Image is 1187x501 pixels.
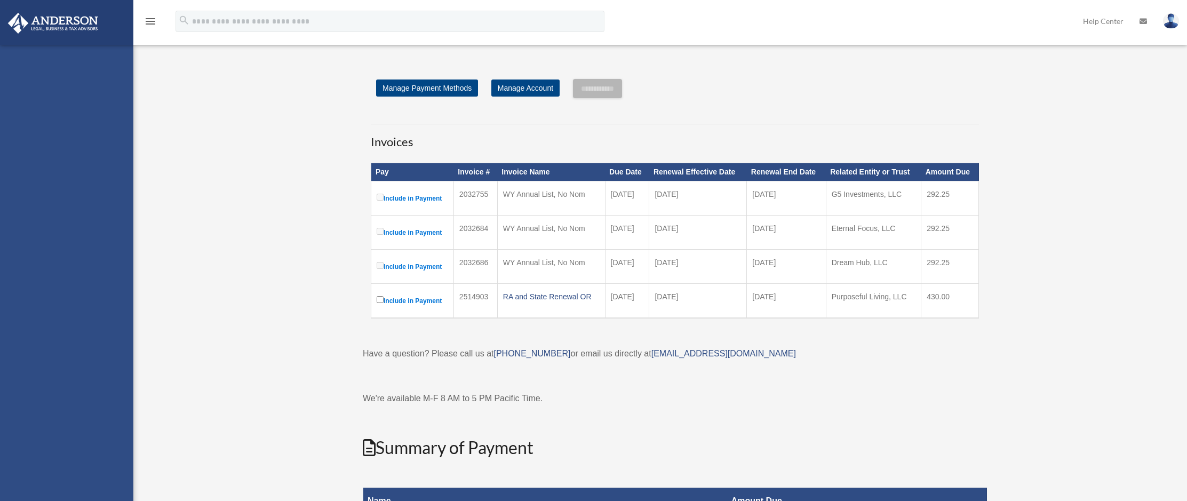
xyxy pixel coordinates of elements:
td: [DATE] [747,250,826,284]
td: 292.25 [921,181,979,216]
label: Include in Payment [377,294,448,307]
img: Anderson Advisors Platinum Portal [5,13,101,34]
th: Amount Due [921,163,979,181]
label: Include in Payment [377,260,448,273]
th: Invoice # [453,163,497,181]
i: menu [144,15,157,28]
td: 2032684 [453,216,497,250]
div: WY Annual List, No Nom [503,187,600,202]
h3: Invoices [371,124,979,150]
div: WY Annual List, No Nom [503,221,600,236]
div: RA and State Renewal OR [503,289,600,304]
th: Related Entity or Trust [826,163,921,181]
th: Renewal End Date [747,163,826,181]
td: 292.25 [921,216,979,250]
th: Invoice Name [497,163,605,181]
a: Manage Payment Methods [376,79,478,97]
th: Renewal Effective Date [649,163,747,181]
a: [PHONE_NUMBER] [493,349,570,358]
td: [DATE] [605,181,649,216]
td: [DATE] [747,181,826,216]
div: WY Annual List, No Nom [503,255,600,270]
img: User Pic [1163,13,1179,29]
td: Eternal Focus, LLC [826,216,921,250]
a: menu [144,19,157,28]
input: Include in Payment [377,228,384,235]
td: 2032686 [453,250,497,284]
td: [DATE] [605,216,649,250]
td: [DATE] [649,181,747,216]
td: 2514903 [453,284,497,319]
p: We're available M-F 8 AM to 5 PM Pacific Time. [363,391,987,406]
i: search [178,14,190,26]
td: 292.25 [921,250,979,284]
input: Include in Payment [377,296,384,303]
th: Due Date [605,163,649,181]
td: G5 Investments, LLC [826,181,921,216]
td: 430.00 [921,284,979,319]
input: Include in Payment [377,262,384,269]
td: [DATE] [649,250,747,284]
td: [DATE] [649,216,747,250]
td: [DATE] [747,216,826,250]
th: Pay [371,163,454,181]
td: Purposeful Living, LLC [826,284,921,319]
input: Include in Payment [377,194,384,201]
h2: Summary of Payment [363,436,987,460]
p: Have a question? Please call us at or email us directly at [363,346,987,361]
td: [DATE] [605,250,649,284]
a: [EMAIL_ADDRESS][DOMAIN_NAME] [651,349,796,358]
td: Dream Hub, LLC [826,250,921,284]
a: Manage Account [491,79,560,97]
label: Include in Payment [377,192,448,205]
td: 2032755 [453,181,497,216]
td: [DATE] [649,284,747,319]
td: [DATE] [747,284,826,319]
td: [DATE] [605,284,649,319]
label: Include in Payment [377,226,448,239]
